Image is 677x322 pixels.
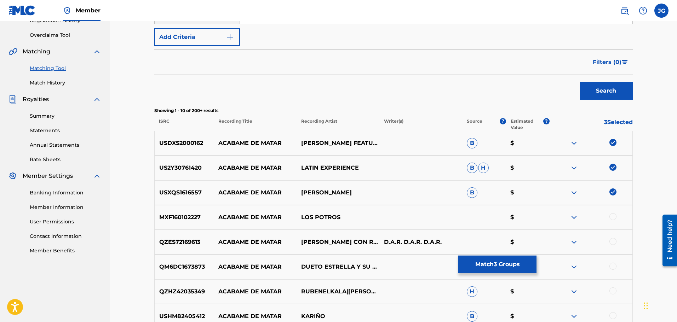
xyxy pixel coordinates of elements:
[214,263,297,271] p: ACABAME DE MATAR
[618,4,632,18] a: Public Search
[214,287,297,296] p: ACABAME DE MATAR
[8,47,17,56] img: Matching
[214,164,297,172] p: ACABAME DE MATAR
[155,238,214,246] p: QZES72169613
[30,65,101,72] a: Matching Tool
[30,127,101,134] a: Statements
[467,163,477,173] span: B
[93,47,101,56] img: expand
[30,204,101,211] a: Member Information
[30,156,101,163] a: Rate Sheets
[644,295,648,316] div: Drag
[226,33,234,41] img: 9d2ae6d4665cec9f34b9.svg
[155,213,214,222] p: MXF160102227
[8,95,17,104] img: Royalties
[93,172,101,180] img: expand
[8,172,17,180] img: Member Settings
[570,312,578,321] img: expand
[570,287,578,296] img: expand
[297,139,379,147] p: [PERSON_NAME] FEATURING BANDA CRUZ DE ORO,BANDA CRUZ DE ORO
[642,288,677,322] iframe: Chat Widget
[654,4,669,18] div: User Menu
[23,172,73,180] span: Member Settings
[154,107,633,114] p: Showing 1 - 10 of 200+ results
[155,287,214,296] p: QZHZ42035349
[589,53,633,71] button: Filters (0)
[30,233,101,240] a: Contact Information
[23,95,49,104] span: Royalties
[297,213,379,222] p: LOS POTROS
[570,164,578,172] img: expand
[214,213,297,222] p: ACABAME DE MATAR
[506,312,550,321] p: $
[30,112,101,120] a: Summary
[214,238,297,246] p: ACABAME DE MATAR
[8,5,36,16] img: MLC Logo
[511,118,543,131] p: Estimated Value
[657,212,677,269] iframe: Resource Center
[297,312,379,321] p: KARIÑO
[570,188,578,197] img: expand
[639,6,647,15] img: help
[467,187,477,198] span: B
[570,238,578,246] img: expand
[379,118,462,131] p: Writer(s)
[636,4,650,18] div: Help
[155,188,214,197] p: USXQS1616557
[550,118,632,131] p: 3 Selected
[155,263,214,271] p: QM6DC1673873
[297,287,379,296] p: RUBENELKALA|[PERSON_NAME]
[467,118,482,131] p: Source
[297,263,379,271] p: DUETO ESTRELLA Y SU CONJUNTO
[30,247,101,254] a: Member Benefits
[570,263,578,271] img: expand
[593,58,621,66] span: Filters ( 0 )
[154,118,214,131] p: ISRC
[467,138,477,148] span: B
[30,79,101,87] a: Match History
[297,238,379,246] p: [PERSON_NAME] CON RANCHERO
[609,164,616,171] img: deselect
[76,6,101,14] span: Member
[467,311,477,322] span: B
[63,6,71,15] img: Top Rightsholder
[213,118,296,131] p: Recording Title
[506,139,550,147] p: $
[297,118,379,131] p: Recording Artist
[570,213,578,222] img: expand
[506,213,550,222] p: $
[506,188,550,197] p: $
[30,218,101,226] a: User Permissions
[214,139,297,147] p: ACABAME DE MATAR
[622,60,628,64] img: filter
[154,28,240,46] button: Add Criteria
[467,286,477,297] span: H
[30,141,101,149] a: Annual Statements
[609,139,616,146] img: deselect
[155,312,214,321] p: USHM82405412
[506,164,550,172] p: $
[570,139,578,147] img: expand
[155,164,214,172] p: US2Y30761420
[506,287,550,296] p: $
[297,188,379,197] p: [PERSON_NAME]
[580,82,633,100] button: Search
[23,47,50,56] span: Matching
[214,188,297,197] p: ACABAME DE MATAR
[543,118,550,124] span: ?
[297,164,379,172] p: LATIN EXPERIENCE
[155,139,214,147] p: USDXS2000162
[609,188,616,195] img: deselect
[93,95,101,104] img: expand
[620,6,629,15] img: search
[214,312,297,321] p: ACABAME DE MATAR
[30,189,101,197] a: Banking Information
[379,238,462,246] p: D.A.R. D.A.R. D.A.R.
[478,163,489,173] span: H
[30,31,101,39] a: Overclaims Tool
[506,238,550,246] p: $
[458,256,537,273] button: Match3 Groups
